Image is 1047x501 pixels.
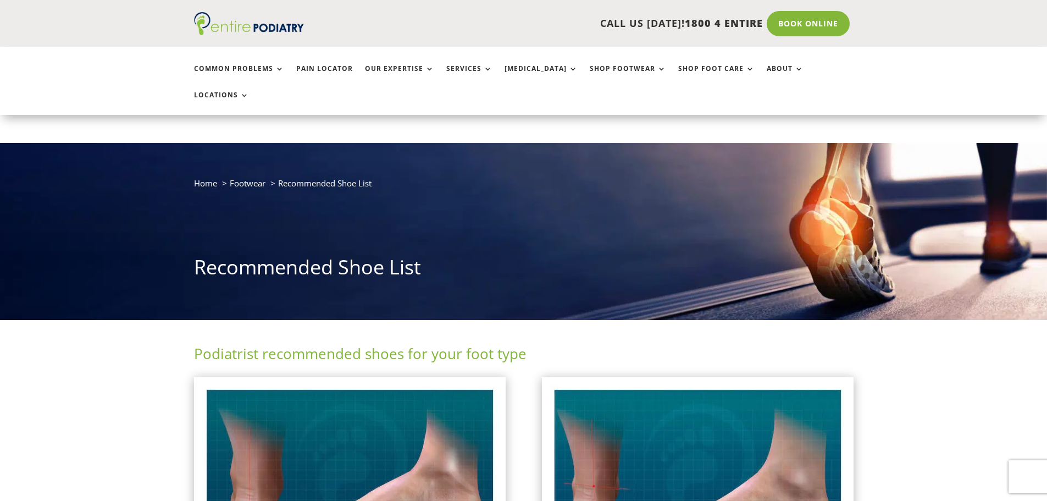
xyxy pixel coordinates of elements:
[194,254,854,287] h1: Recommended Shoe List
[446,65,492,89] a: Services
[194,176,854,199] nav: breadcrumb
[194,65,284,89] a: Common Problems
[365,65,434,89] a: Our Expertise
[194,26,304,37] a: Entire Podiatry
[230,178,265,189] a: Footwear
[278,178,372,189] span: Recommended Shoe List
[767,65,804,89] a: About
[346,16,763,31] p: CALL US [DATE]!
[685,16,763,30] span: 1800 4 ENTIRE
[296,65,353,89] a: Pain Locator
[505,65,578,89] a: [MEDICAL_DATA]
[678,65,755,89] a: Shop Foot Care
[590,65,666,89] a: Shop Footwear
[194,344,854,369] h2: Podiatrist recommended shoes for your foot type
[767,11,850,36] a: Book Online
[194,91,249,115] a: Locations
[194,178,217,189] a: Home
[194,12,304,35] img: logo (1)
